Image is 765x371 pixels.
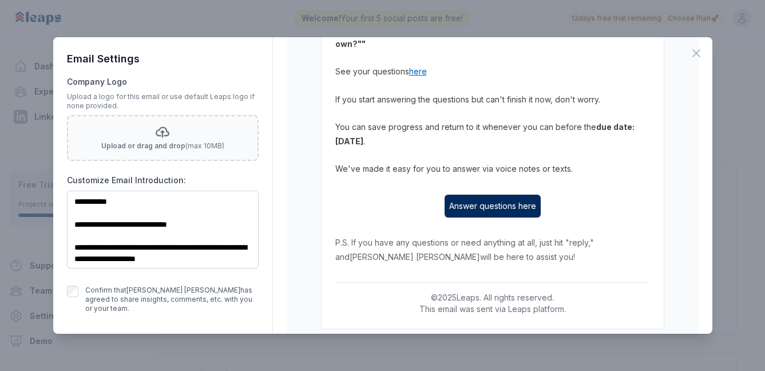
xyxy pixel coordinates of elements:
[335,23,650,51] p: " [DOMAIN_NAME][URL][DOMAIN_NAME] "What happens when AI acts on it's own?" "
[335,120,650,148] p: You can save progress and return to it whenever you can before the .
[335,303,650,315] p: This email was sent via Leaps platform.
[67,175,259,186] label: Customize Email Introduction:
[335,162,650,176] p: We've made it easy for you to answer via voice notes or texts.
[67,51,259,67] h2: Email Settings
[445,195,541,218] button: Answer questions here
[335,236,650,264] p: P.S. If you have any questions or need anything at all, just hit "reply," and [PERSON_NAME] [PERS...
[67,76,127,88] h3: Company Logo
[67,92,259,110] p: Upload a logo for this email or use default Leaps logo if none provided.
[101,141,224,151] p: (max 10MB)
[85,286,259,313] p: Confirm that [PERSON_NAME] [PERSON_NAME] has agreed to share insights, comments, etc. with you or...
[335,93,650,107] p: If you start answering the questions but can't finish it now, don't worry.
[335,292,650,303] p: © 2025 Leaps. All rights reserved.
[335,65,650,79] p: See your questions
[409,66,427,76] span: here
[335,122,635,146] span: due date: [DATE]
[101,141,185,150] span: Upload or drag and drop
